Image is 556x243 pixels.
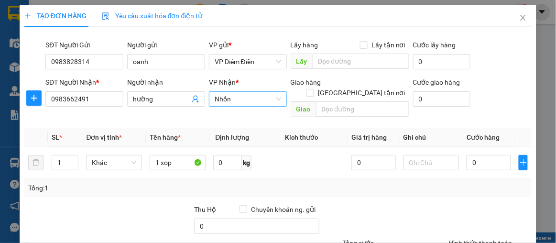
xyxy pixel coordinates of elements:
[467,133,500,141] span: Cước hàng
[127,77,205,88] div: Người nhận
[403,155,459,170] input: Ghi Chú
[316,101,409,117] input: Dọc đường
[242,155,251,170] span: kg
[413,54,470,69] input: Cước lấy hàng
[150,133,181,141] span: Tên hàng
[519,14,527,22] span: close
[127,40,205,50] div: Người gửi
[510,5,536,32] button: Close
[351,155,396,170] input: 0
[413,41,456,49] label: Cước lấy hàng
[215,133,249,141] span: Định lượng
[92,155,136,170] span: Khác
[102,12,203,20] span: Yêu cầu xuất hóa đơn điện tử
[215,92,281,106] span: Nhổn
[291,54,313,69] span: Lấy
[368,40,409,50] span: Lấy tận nơi
[28,183,216,193] div: Tổng: 1
[209,40,287,50] div: VP gửi
[291,41,318,49] span: Lấy hàng
[247,204,319,215] span: Chuyển khoản ng. gửi
[291,101,316,117] span: Giao
[150,155,206,170] input: VD: Bàn, Ghế
[413,78,460,86] label: Cước giao hàng
[52,133,59,141] span: SL
[519,155,528,170] button: plus
[209,78,236,86] span: VP Nhận
[351,133,387,141] span: Giá trị hàng
[26,90,42,106] button: plus
[413,91,470,107] input: Cước giao hàng
[27,94,41,102] span: plus
[86,133,122,141] span: Đơn vị tính
[519,159,528,166] span: plus
[24,12,31,19] span: plus
[314,88,409,98] span: [GEOGRAPHIC_DATA] tận nơi
[194,206,216,213] span: Thu Hộ
[285,133,318,141] span: Kích thước
[400,128,463,147] th: Ghi chú
[45,77,123,88] div: SĐT Người Nhận
[24,12,87,20] span: TẠO ĐƠN HÀNG
[45,40,123,50] div: SĐT Người Gửi
[192,95,199,103] span: user-add
[291,78,321,86] span: Giao hàng
[102,12,109,20] img: icon
[215,55,281,69] span: VP Diêm Điền
[313,54,409,69] input: Dọc đường
[28,155,44,170] button: delete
